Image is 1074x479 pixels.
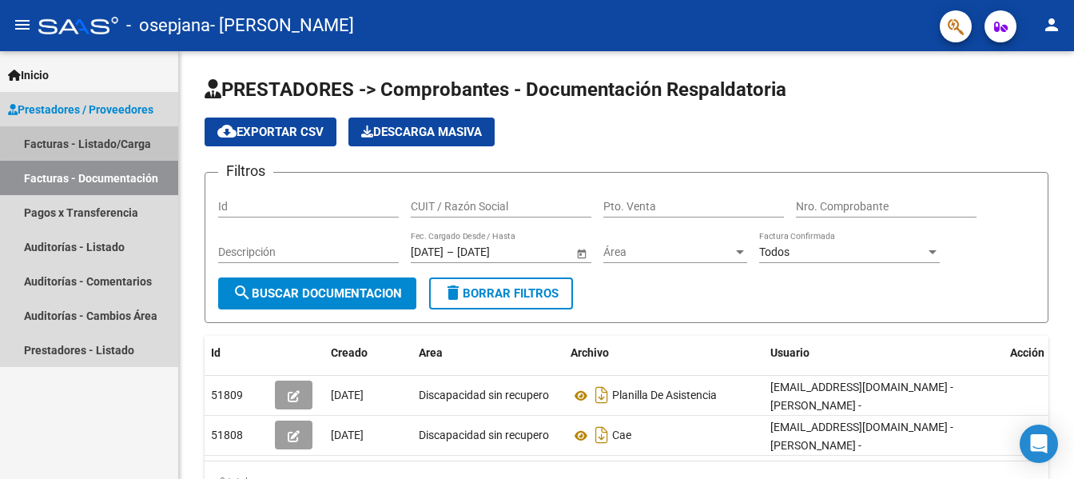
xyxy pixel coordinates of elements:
button: Open calendar [573,245,590,261]
span: [DATE] [331,389,364,401]
span: Área [603,245,733,259]
span: - [PERSON_NAME] [210,8,354,43]
i: Descargar documento [591,422,612,448]
span: Prestadores / Proveedores [8,101,153,118]
mat-icon: search [233,283,252,302]
span: Borrar Filtros [444,286,559,301]
i: Descargar documento [591,382,612,408]
span: Descarga Masiva [361,125,482,139]
mat-icon: person [1042,15,1061,34]
span: Archivo [571,346,609,359]
mat-icon: menu [13,15,32,34]
div: Open Intercom Messenger [1020,425,1058,463]
button: Exportar CSV [205,118,336,146]
span: Cae [612,429,631,442]
datatable-header-cell: Area [412,336,564,370]
span: Exportar CSV [217,125,324,139]
span: Acción [1010,346,1044,359]
datatable-header-cell: Usuario [764,336,1004,370]
span: Id [211,346,221,359]
button: Borrar Filtros [429,277,573,309]
span: - osepjana [126,8,210,43]
span: Discapacidad sin recupero [419,429,549,441]
button: Descarga Masiva [348,118,495,146]
span: 51808 [211,429,243,441]
span: Creado [331,346,368,359]
app-download-masive: Descarga masiva de comprobantes (adjuntos) [348,118,495,146]
input: Fecha inicio [411,245,444,259]
span: [DATE] [331,429,364,441]
span: Inicio [8,66,49,84]
span: Todos [759,245,790,258]
datatable-header-cell: Creado [324,336,412,370]
span: Area [419,346,443,359]
span: Usuario [770,346,809,359]
input: Fecha fin [457,245,535,259]
span: [EMAIL_ADDRESS][DOMAIN_NAME] - [PERSON_NAME] - [770,421,953,452]
span: – [447,245,454,259]
mat-icon: cloud_download [217,122,237,141]
span: [EMAIL_ADDRESS][DOMAIN_NAME] - [PERSON_NAME] - [770,381,953,412]
mat-icon: delete [444,283,463,302]
datatable-header-cell: Archivo [564,336,764,370]
h3: Filtros [218,160,273,182]
span: Buscar Documentacion [233,286,402,301]
span: 51809 [211,389,243,401]
span: Discapacidad sin recupero [419,389,549,401]
button: Buscar Documentacion [218,277,416,309]
datatable-header-cell: Id [205,336,268,370]
span: PRESTADORES -> Comprobantes - Documentación Respaldatoria [205,78,786,101]
span: Planilla De Asistencia [612,389,717,402]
